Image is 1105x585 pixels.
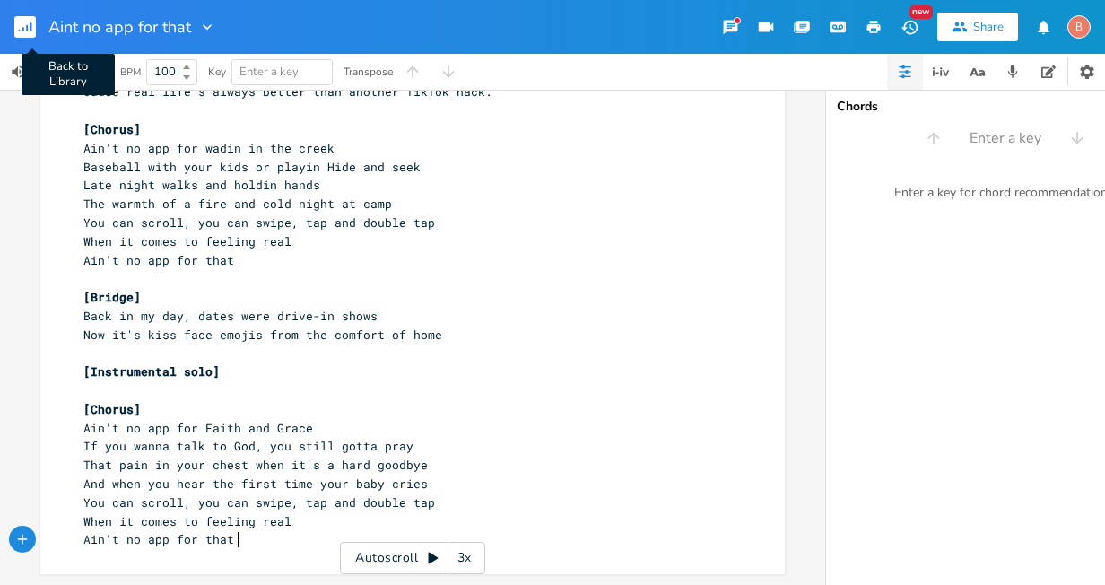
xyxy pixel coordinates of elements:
[937,13,1018,41] button: Share
[83,438,413,454] span: If you wanna talk to God, you still gotta pray
[83,214,435,231] span: You can scroll, you can swipe, tap and double tap
[83,513,291,529] span: When it comes to feeling real
[83,121,141,137] span: [Chorus]
[83,457,428,473] span: That pain in your chest when it's a hard goodbye
[83,363,220,380] span: [Instrumental solo]
[83,476,428,492] span: And when you hear the first time your baby cries
[83,196,392,212] span: The warmth of a fire and cold night at camp
[344,66,393,77] div: Transpose
[83,308,378,324] span: Back in my day, dates were drive-in shows
[1067,6,1091,48] button: B
[120,67,141,77] div: BPM
[340,542,485,574] div: Autoscroll
[1067,15,1091,39] div: bjb3598
[239,64,299,80] span: Enter a key
[83,140,335,156] span: Ain’t no app for wadin in the creek
[83,83,492,100] span: Cause real life’s always better than another TikTok hack.
[83,494,435,511] span: You can scroll, you can swipe, tap and double tap
[83,420,313,436] span: Ain’t no app for Faith and Grace
[448,542,481,574] div: 3x
[909,5,933,19] div: New
[14,5,50,48] button: Back to Library
[83,252,234,268] span: Ain’t no app for that
[892,11,927,43] button: New
[973,19,1004,35] div: Share
[83,531,234,547] span: Ain’t no app for that
[83,289,141,305] span: [Bridge]
[48,19,191,35] span: Aint no app for that
[208,66,226,77] div: Key
[970,128,1041,149] span: Enter a key
[83,327,442,343] span: Now it's kiss face emojis from the comfort of home
[83,177,320,193] span: Late night walks and holdin hands
[83,233,291,249] span: When it comes to feeling real
[83,159,421,175] span: Baseball with your kids or playin Hide and seek
[83,401,141,417] span: [Chorus]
